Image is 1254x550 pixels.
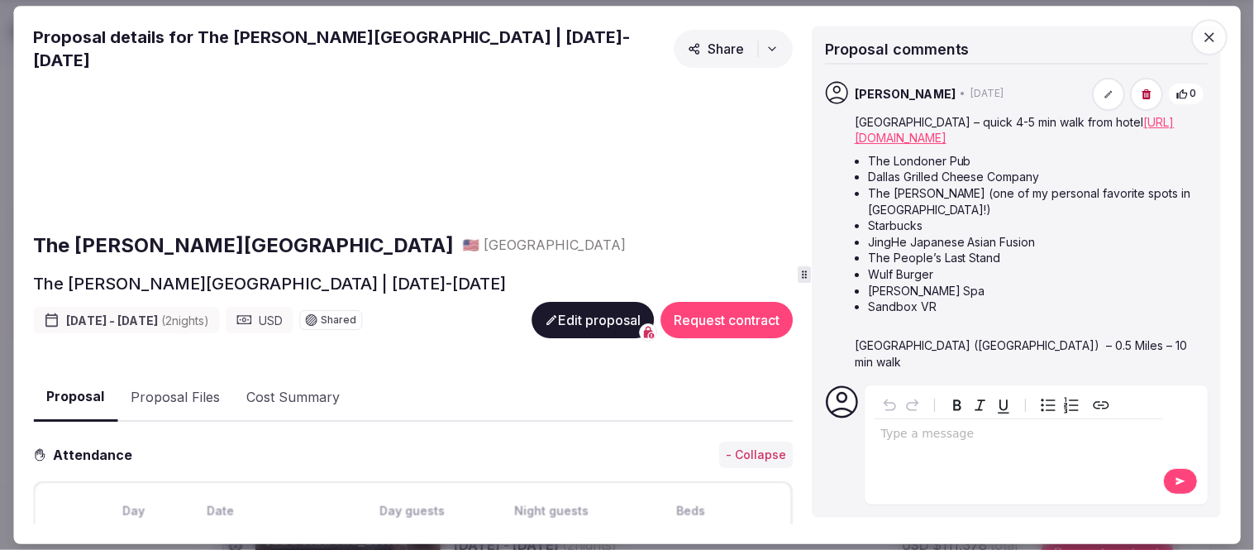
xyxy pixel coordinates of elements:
[288,79,537,218] img: Gallery photo 2
[1060,394,1083,417] button: Numbered list
[868,234,1204,251] li: JingHe Japanese Asian Fusion
[688,41,744,57] span: Share
[207,503,341,519] div: Date
[855,86,956,103] span: [PERSON_NAME]
[544,79,793,218] img: Gallery photo 3
[660,303,793,339] button: Request contract
[484,237,626,255] span: [GEOGRAPHIC_DATA]
[464,237,480,254] span: 🇺🇸
[868,170,1204,186] li: Dallas Grilled Cheese Company
[868,153,1204,170] li: The Londoner Pub
[1190,87,1197,101] span: 0
[868,185,1204,218] li: The [PERSON_NAME] (one of my personal favorite spots in [GEOGRAPHIC_DATA]!)
[868,299,1204,315] li: Sandbox VR
[969,394,992,417] button: Italic
[946,394,969,417] button: Bold
[825,41,970,58] span: Proposal comments
[532,303,654,339] button: Edit proposal
[33,374,117,423] button: Proposal
[992,394,1015,417] button: Underline
[1037,394,1060,417] button: Bulleted list
[464,237,480,255] button: 🇺🇸
[486,503,619,519] div: Night guests
[855,114,1204,146] p: [GEOGRAPHIC_DATA] – quick 4-5 min walk from hotel
[33,273,506,296] h2: The [PERSON_NAME][GEOGRAPHIC_DATA] | [DATE]-[DATE]
[117,374,233,422] button: Proposal Files
[233,374,353,422] button: Cost Summary
[33,232,454,260] a: The [PERSON_NAME][GEOGRAPHIC_DATA]
[674,30,793,68] button: Share
[855,338,1204,371] p: [GEOGRAPHIC_DATA] ([GEOGRAPHIC_DATA]) – 0.5 Miles – 10 min walk
[66,313,209,329] span: [DATE] - [DATE]
[961,87,966,101] span: •
[855,115,1175,146] a: [URL][DOMAIN_NAME]
[346,503,479,519] div: Day guests
[46,445,145,465] h3: Attendance
[868,218,1204,234] li: Starbucks
[971,87,1004,101] span: [DATE]
[719,442,793,469] button: - Collapse
[33,79,282,218] img: Gallery photo 1
[868,283,1204,299] li: [PERSON_NAME] Spa
[33,26,667,72] h2: Proposal details for The [PERSON_NAME][GEOGRAPHIC_DATA] | [DATE]-[DATE]
[868,266,1204,283] li: Wulf Burger
[68,503,201,519] div: Day
[625,503,758,519] div: Beds
[1168,83,1204,105] button: 0
[321,316,356,326] span: Shared
[875,419,1163,452] div: editable markdown
[226,308,293,334] div: USD
[1037,394,1083,417] div: toggle group
[161,313,209,328] span: ( 2 night s )
[868,251,1204,267] li: The People’s Last Stand
[1090,394,1113,417] button: Create link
